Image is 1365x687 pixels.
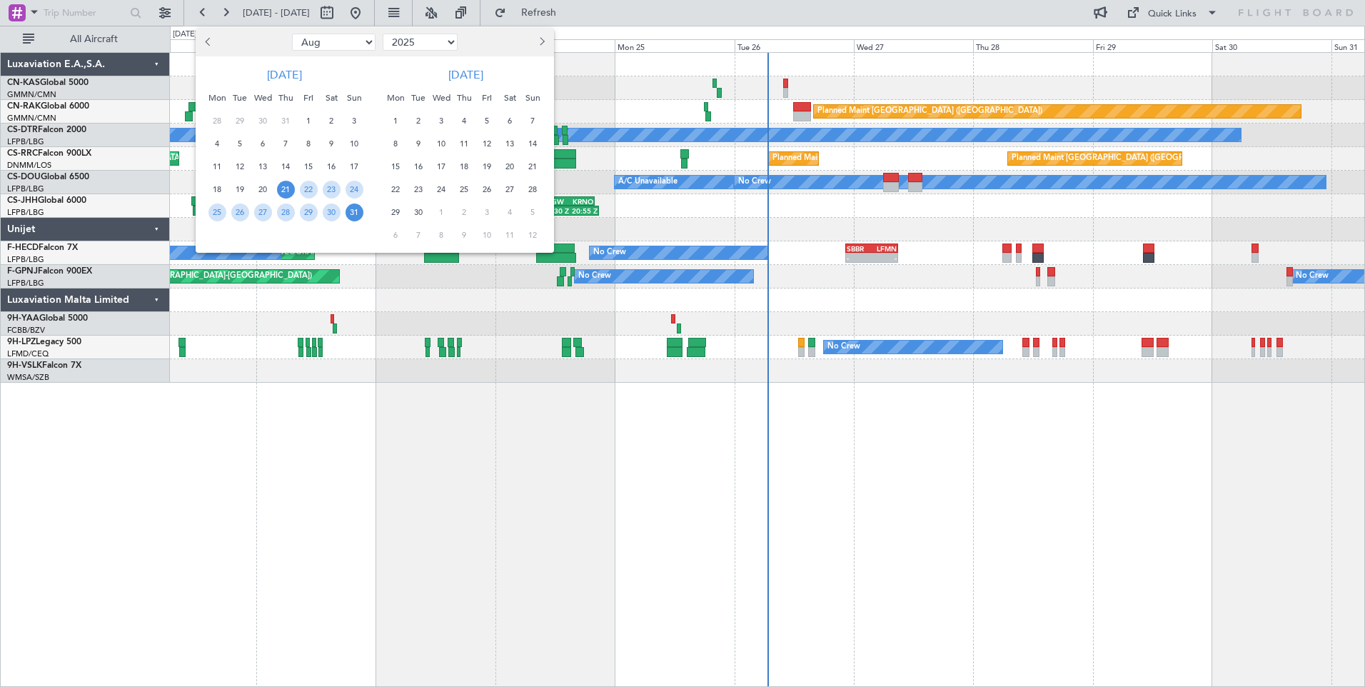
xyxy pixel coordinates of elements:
[277,158,295,176] span: 14
[300,158,318,176] span: 15
[320,109,343,132] div: 2-8-2025
[206,201,228,224] div: 25-8-2025
[254,204,272,221] span: 27
[453,155,475,178] div: 18-9-2025
[346,204,363,221] span: 31
[228,86,251,109] div: Tue
[524,112,542,130] span: 7
[455,158,473,176] span: 18
[498,178,521,201] div: 27-9-2025
[501,158,519,176] span: 20
[231,158,249,176] span: 12
[433,135,450,153] span: 10
[453,201,475,224] div: 2-10-2025
[433,204,450,221] span: 1
[455,181,473,199] span: 25
[384,155,407,178] div: 15-9-2025
[201,31,217,54] button: Previous month
[475,178,498,201] div: 26-9-2025
[320,155,343,178] div: 16-8-2025
[323,181,341,199] span: 23
[478,226,496,244] span: 10
[430,86,453,109] div: Wed
[430,155,453,178] div: 17-9-2025
[498,201,521,224] div: 4-10-2025
[343,132,366,155] div: 10-8-2025
[521,109,544,132] div: 7-9-2025
[274,132,297,155] div: 7-8-2025
[384,109,407,132] div: 1-9-2025
[300,204,318,221] span: 29
[407,201,430,224] div: 30-9-2025
[453,109,475,132] div: 4-9-2025
[208,112,226,130] span: 28
[498,155,521,178] div: 20-9-2025
[524,135,542,153] span: 14
[501,135,519,153] span: 13
[228,109,251,132] div: 29-7-2025
[208,181,226,199] span: 18
[498,132,521,155] div: 13-9-2025
[320,201,343,224] div: 30-8-2025
[475,201,498,224] div: 3-10-2025
[384,224,407,246] div: 6-10-2025
[346,135,363,153] span: 10
[521,224,544,246] div: 12-10-2025
[524,204,542,221] span: 5
[410,204,428,221] span: 30
[410,181,428,199] span: 23
[475,155,498,178] div: 19-9-2025
[410,226,428,244] span: 7
[524,226,542,244] span: 12
[433,226,450,244] span: 8
[323,158,341,176] span: 16
[254,112,272,130] span: 30
[206,155,228,178] div: 11-8-2025
[455,204,473,221] span: 2
[206,178,228,201] div: 18-8-2025
[498,86,521,109] div: Sat
[453,178,475,201] div: 25-9-2025
[407,155,430,178] div: 16-9-2025
[430,178,453,201] div: 24-9-2025
[453,132,475,155] div: 11-9-2025
[251,132,274,155] div: 6-8-2025
[231,135,249,153] span: 5
[475,109,498,132] div: 5-9-2025
[433,158,450,176] span: 17
[453,224,475,246] div: 9-10-2025
[343,178,366,201] div: 24-8-2025
[251,178,274,201] div: 20-8-2025
[320,132,343,155] div: 9-8-2025
[478,158,496,176] span: 19
[384,86,407,109] div: Mon
[407,224,430,246] div: 7-10-2025
[297,132,320,155] div: 8-8-2025
[407,132,430,155] div: 9-9-2025
[228,132,251,155] div: 5-8-2025
[387,135,405,153] span: 8
[384,132,407,155] div: 8-9-2025
[300,112,318,130] span: 1
[277,181,295,199] span: 21
[343,201,366,224] div: 31-8-2025
[501,226,519,244] span: 11
[478,112,496,130] span: 5
[297,178,320,201] div: 22-8-2025
[251,155,274,178] div: 13-8-2025
[297,201,320,224] div: 29-8-2025
[521,201,544,224] div: 5-10-2025
[384,201,407,224] div: 29-9-2025
[455,112,473,130] span: 4
[323,112,341,130] span: 2
[384,178,407,201] div: 22-9-2025
[501,204,519,221] span: 4
[501,112,519,130] span: 6
[387,112,405,130] span: 1
[323,135,341,153] span: 9
[343,155,366,178] div: 17-8-2025
[387,181,405,199] span: 22
[455,135,473,153] span: 11
[475,224,498,246] div: 10-10-2025
[300,135,318,153] span: 8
